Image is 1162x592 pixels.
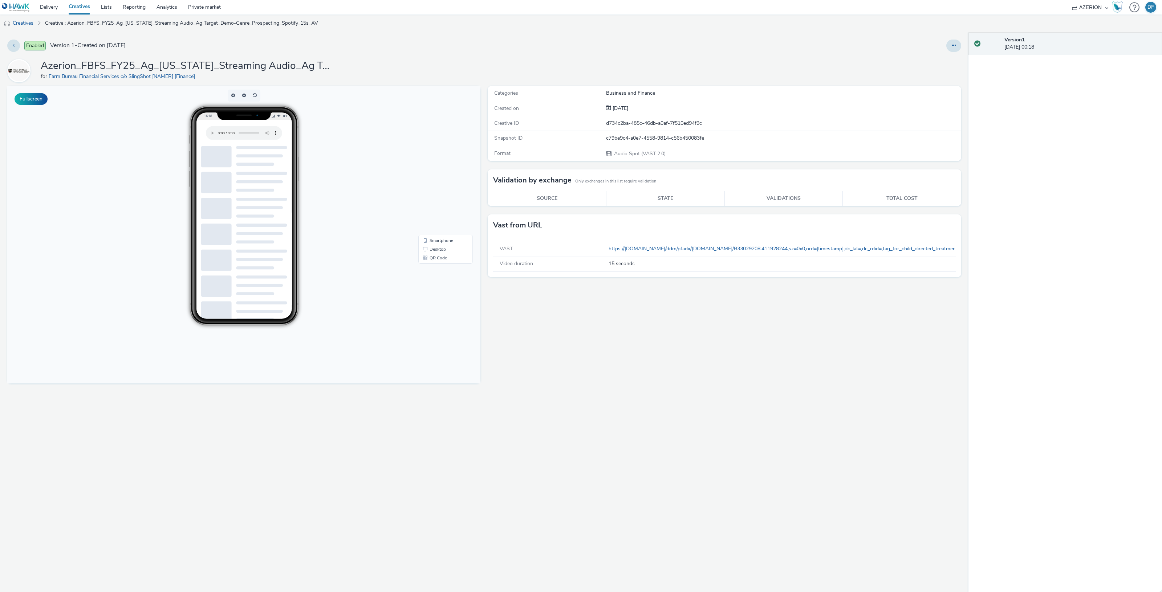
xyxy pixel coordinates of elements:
[606,120,960,127] div: d734c2ba-485c-46db-a0af-7f510ed94f9c
[422,152,446,157] span: Smartphone
[843,191,961,206] th: Total cost
[1112,1,1126,13] a: Hawk Academy
[8,60,29,81] img: Farm Bureau Financial Services c/o SlingShot [NAMER] [Finance]
[422,161,439,165] span: Desktop
[493,220,542,231] h3: Vast from URL
[494,90,518,96] span: Categories
[41,59,331,73] h1: Azerion_FBFS_FY25_Ag_[US_STATE]_Streaming Audio_Ag Target_Demo-Genre_Prospecting_Spotify_15s_AV
[493,175,572,186] h3: Validation by exchange
[609,260,635,267] span: 15 seconds
[7,67,33,74] a: Farm Bureau Financial Services c/o SlingShot [NAMER] [Finance]
[606,135,960,142] div: c79be9c4-a0e7-4558-9814-c56b450083fe
[41,73,49,80] span: for
[613,150,666,157] span: Audio Spot (VAST 2.0)
[494,120,519,127] span: Creative ID
[413,168,464,176] li: QR Code
[606,191,724,206] th: State
[413,159,464,168] li: Desktop
[15,93,48,105] button: Fullscreen
[24,41,46,50] span: Enabled
[494,105,519,112] span: Created on
[494,135,523,141] span: Snapshot ID
[196,28,204,32] span: 16:18
[422,170,440,174] span: QR Code
[41,15,322,32] a: Creative : Azerion_FBFS_FY25_Ag_[US_STATE]_Streaming Audio_Ag Target_Demo-Genre_Prospecting_Spoti...
[611,105,628,112] span: [DATE]
[2,3,30,12] img: undefined Logo
[4,20,11,27] img: audio
[494,150,511,157] span: Format
[611,105,628,112] div: Creation 09 October 2025, 00:18
[413,150,464,159] li: Smartphone
[50,41,126,50] span: Version 1 - Created on [DATE]
[1147,2,1154,13] div: DF
[1004,36,1025,43] strong: Version 1
[488,191,606,206] th: Source
[500,260,533,267] span: Video duration
[606,90,960,97] div: Business and Finance
[49,73,198,80] a: Farm Bureau Financial Services c/o SlingShot [NAMER] [Finance]
[575,178,656,184] small: Only exchanges in this list require validation
[500,245,513,252] span: VAST
[724,191,843,206] th: Validations
[1004,36,1156,51] div: [DATE] 00:18
[1112,1,1123,13] img: Hawk Academy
